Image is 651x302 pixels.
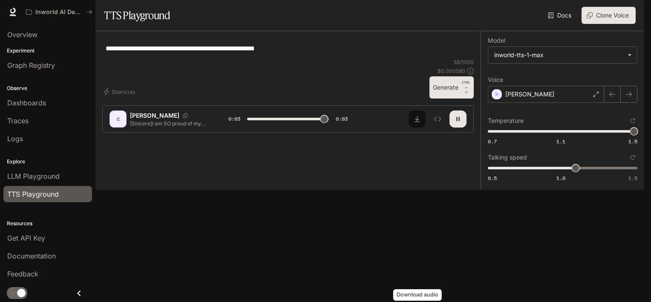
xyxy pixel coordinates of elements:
p: CTRL + [462,80,470,90]
p: Model [488,38,505,44]
button: GenerateCTRL +⏎ [429,76,474,99]
span: 0:03 [336,115,348,123]
span: 0:03 [228,115,240,123]
div: inworld-tts-1-max [488,47,637,63]
span: 1.1 [556,138,565,145]
span: 1.0 [556,174,565,182]
button: All workspaces [22,3,96,20]
p: [Sincere]I am SO proud of my team...... I truly, TRULY am. [130,120,208,127]
button: Clone Voice [582,7,636,24]
span: 1.5 [628,138,637,145]
button: Download audio [409,110,426,128]
button: Reset to default [628,153,637,162]
button: Inspect [429,110,446,128]
button: Shortcuts [102,85,138,99]
p: Talking speed [488,154,527,160]
span: 0.5 [488,174,497,182]
p: 58 / 1000 [454,58,474,66]
p: [PERSON_NAME] [130,111,179,120]
p: [PERSON_NAME] [505,90,554,99]
button: Reset to default [628,116,637,125]
div: inworld-tts-1-max [494,51,623,59]
div: C [111,112,125,126]
a: Docs [546,7,575,24]
p: ⏎ [462,80,470,95]
p: Inworld AI Demos [35,9,83,16]
span: 0.7 [488,138,497,145]
p: Temperature [488,118,524,124]
h1: TTS Playground [104,7,170,24]
p: Voice [488,77,503,83]
div: Download audio [393,289,442,301]
span: 1.5 [628,174,637,182]
p: $ 0.000580 [438,67,465,75]
button: Copy Voice ID [179,113,191,118]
